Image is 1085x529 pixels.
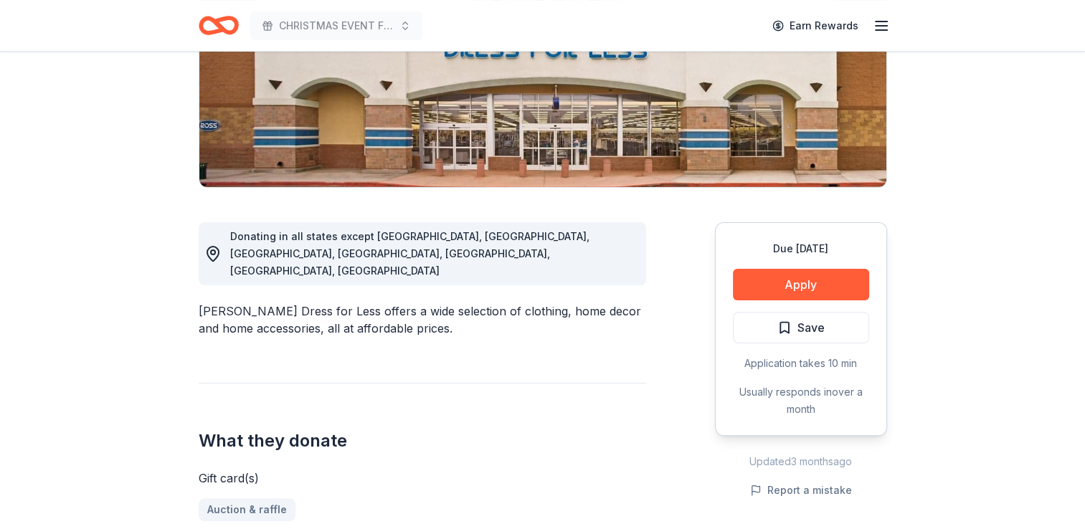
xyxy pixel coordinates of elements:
[733,355,869,372] div: Application takes 10 min
[199,429,646,452] h2: What they donate
[750,482,852,499] button: Report a mistake
[733,312,869,343] button: Save
[250,11,422,40] button: CHRISTMAS EVENT FOR CHILDREN
[733,240,869,257] div: Due [DATE]
[199,302,646,337] div: [PERSON_NAME] Dress for Less offers a wide selection of clothing, home decor and home accessories...
[797,318,825,337] span: Save
[230,230,589,277] span: Donating in all states except [GEOGRAPHIC_DATA], [GEOGRAPHIC_DATA], [GEOGRAPHIC_DATA], [GEOGRAPHI...
[279,17,394,34] span: CHRISTMAS EVENT FOR CHILDREN
[199,498,295,521] a: Auction & raffle
[715,453,887,470] div: Updated 3 months ago
[733,383,869,418] div: Usually responds in over a month
[199,9,239,42] a: Home
[764,13,867,39] a: Earn Rewards
[733,269,869,300] button: Apply
[199,470,646,487] div: Gift card(s)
